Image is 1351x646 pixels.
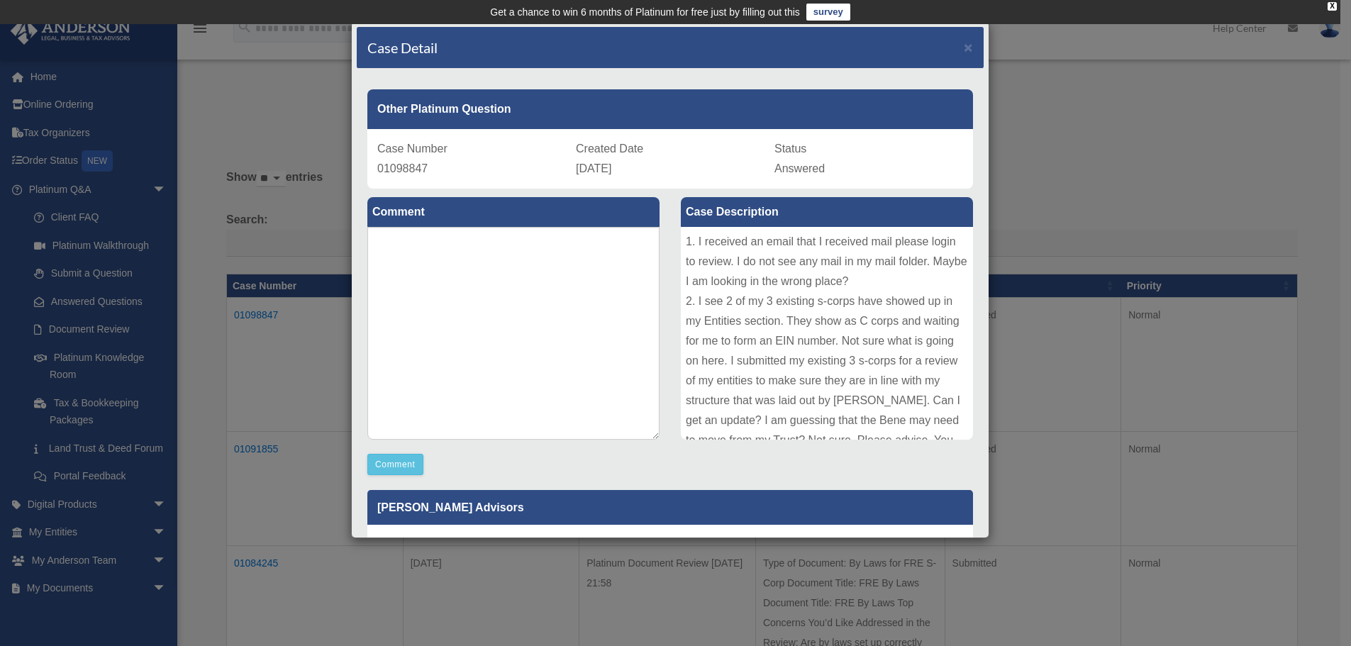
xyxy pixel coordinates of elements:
[367,89,973,129] div: Other Platinum Question
[964,39,973,55] span: ×
[490,4,800,21] div: Get a chance to win 6 months of Platinum for free just by filling out this
[964,40,973,55] button: Close
[1328,2,1337,11] div: close
[681,227,973,440] div: 1. I received an email that I received mail please login to review. I do not see any mail in my m...
[377,143,447,155] span: Case Number
[774,162,825,174] span: Answered
[774,143,806,155] span: Status
[681,197,973,227] label: Case Description
[576,162,611,174] span: [DATE]
[377,162,428,174] span: 01098847
[576,143,643,155] span: Created Date
[367,38,438,57] h4: Case Detail
[367,490,973,525] p: [PERSON_NAME] Advisors
[367,454,423,475] button: Comment
[367,197,660,227] label: Comment
[806,4,850,21] a: survey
